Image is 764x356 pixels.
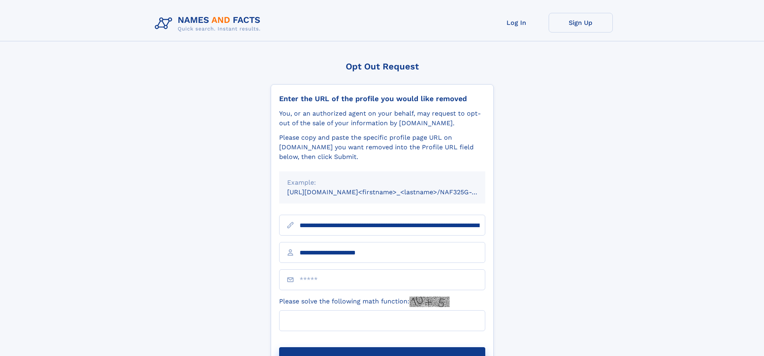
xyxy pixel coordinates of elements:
[287,178,477,187] div: Example:
[549,13,613,33] a: Sign Up
[279,109,485,128] div: You, or an authorized agent on your behalf, may request to opt-out of the sale of your informatio...
[287,188,501,196] small: [URL][DOMAIN_NAME]<firstname>_<lastname>/NAF325G-xxxxxxxx
[484,13,549,33] a: Log In
[152,13,267,35] img: Logo Names and Facts
[271,61,494,71] div: Opt Out Request
[279,94,485,103] div: Enter the URL of the profile you would like removed
[279,133,485,162] div: Please copy and paste the specific profile page URL on [DOMAIN_NAME] you want removed into the Pr...
[279,297,450,307] label: Please solve the following math function:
